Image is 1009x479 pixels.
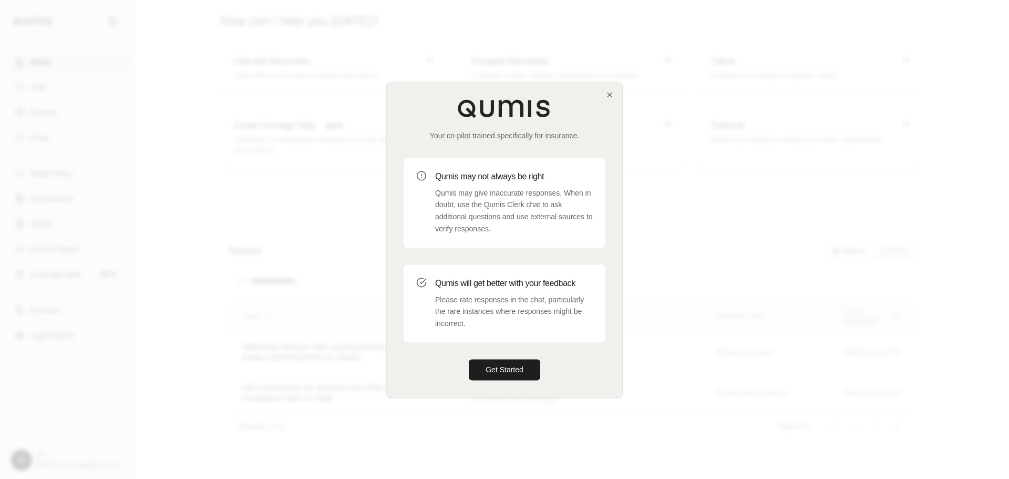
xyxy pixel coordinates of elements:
p: Your co-pilot trained specifically for insurance. [404,130,605,141]
p: Qumis may give inaccurate responses. When in doubt, use the Qumis Clerk chat to ask additional qu... [435,187,593,235]
h3: Qumis may not always be right [435,170,593,183]
p: Please rate responses in the chat, particularly the rare instances where responses might be incor... [435,294,593,330]
button: Get Started [469,359,540,380]
h3: Qumis will get better with your feedback [435,277,593,290]
img: Qumis Logo [457,99,552,118]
